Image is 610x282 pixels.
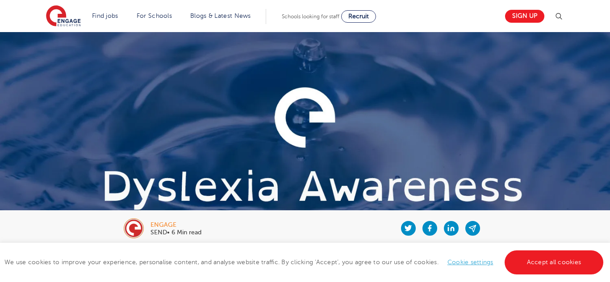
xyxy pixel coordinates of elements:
div: engage [150,222,201,228]
span: We use cookies to improve your experience, personalise content, and analyse website traffic. By c... [4,259,606,266]
a: Find jobs [92,12,118,19]
a: Sign up [505,10,544,23]
span: Recruit [348,13,369,20]
a: Blogs & Latest News [190,12,251,19]
a: Cookie settings [447,259,493,266]
span: Schools looking for staff [282,13,339,20]
img: Engage Education [46,5,81,28]
a: Recruit [341,10,376,23]
a: Accept all cookies [505,250,604,274]
p: SEND• 6 Min read [150,229,201,236]
a: For Schools [137,12,172,19]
